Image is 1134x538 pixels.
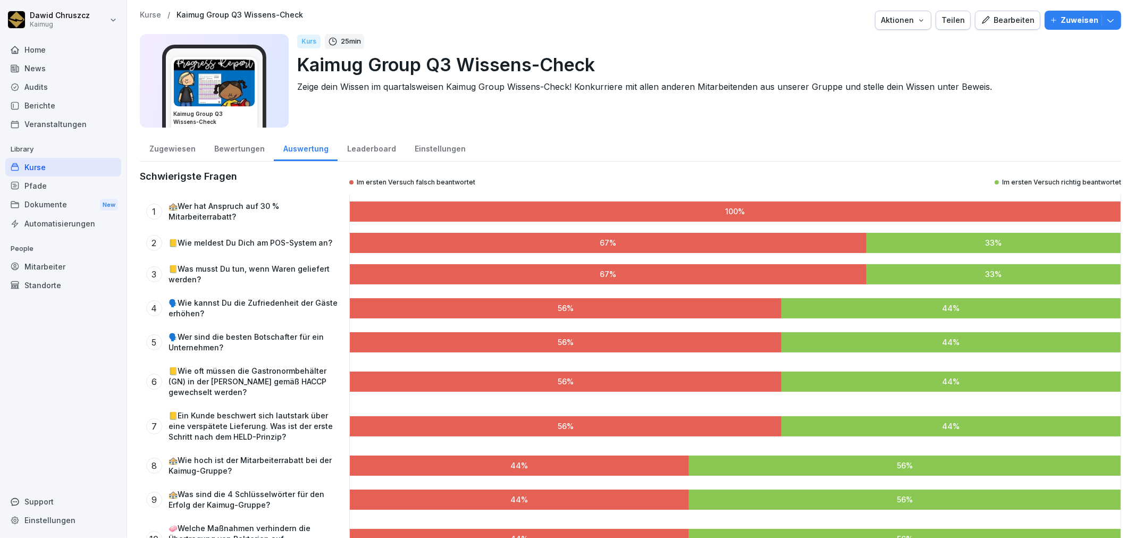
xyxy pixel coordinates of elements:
[975,11,1040,30] button: Bearbeiten
[5,195,121,215] div: Dokumente
[297,51,1113,78] p: Kaimug Group Q3 Wissens-Check
[146,374,162,390] div: 6
[169,238,332,248] p: 📒Wie meldest Du Dich am POS-System an?
[297,80,1113,93] p: Zeige dein Wissen im quartalsweisen Kaimug Group Wissens-Check! Konkurriere mit allen anderen Mit...
[5,240,121,257] p: People
[881,14,926,26] div: Aktionen
[341,36,361,47] p: 25 min
[5,78,121,96] a: Audits
[5,257,121,276] a: Mitarbeiter
[936,11,971,30] button: Teilen
[169,264,338,285] p: 📒Was musst Du tun, wenn Waren geliefert werden?
[173,110,255,126] h3: Kaimug Group Q3 Wissens-Check
[140,170,237,183] h2: Schwierigste Fragen
[146,300,162,316] div: 4
[981,14,1035,26] div: Bearbeiten
[1045,11,1121,30] button: Zuweisen
[177,11,303,20] a: Kaimug Group Q3 Wissens-Check
[146,204,162,220] div: 1
[174,60,255,106] img: e5wlzal6fzyyu8pkl39fd17k.png
[169,489,338,510] p: 🏤Was sind die 4 Schlüsselwörter für den Erfolg der Kaimug-Gruppe?
[167,11,170,20] p: /
[146,458,162,474] div: 8
[169,298,338,319] p: 🗣️Wie kannst Du die Zufriedenheit der Gäste erhöhen?
[274,134,338,161] a: Auswertung
[5,40,121,59] a: Home
[146,418,162,434] div: 7
[875,11,931,30] button: Aktionen
[100,199,118,211] div: New
[146,492,162,508] div: 9
[146,235,162,251] div: 2
[205,134,274,161] a: Bewertungen
[30,21,90,28] p: Kaimug
[338,134,405,161] a: Leaderboard
[1002,178,1121,187] p: Im ersten Versuch richtig beantwortet
[5,158,121,176] a: Kurse
[5,276,121,295] a: Standorte
[140,134,205,161] a: Zugewiesen
[146,266,162,282] div: 3
[146,334,162,350] div: 5
[405,134,475,161] a: Einstellungen
[140,11,161,20] a: Kurse
[5,511,121,529] a: Einstellungen
[5,115,121,133] a: Veranstaltungen
[5,195,121,215] a: DokumenteNew
[169,366,338,398] p: 📒Wie oft müssen die Gastronormbehälter (GN) in der [PERSON_NAME] gemäß HACCP gewechselt werden?
[169,455,338,476] p: 🏤Wie hoch ist der Mitarbeiterrabatt bei der Kaimug-Gruppe?
[297,35,321,48] div: Kurs
[169,201,338,222] p: 🏤Wer hat Anspruch auf 30 % Mitarbeiterrabatt?
[5,59,121,78] a: News
[169,410,338,442] p: 📒Ein Kunde beschwert sich lautstark über eine verspätete Lieferung. Was ist der erste Schritt nac...
[30,11,90,20] p: Dawid Chruszcz
[5,141,121,158] p: Library
[357,178,475,187] p: Im ersten Versuch falsch beantwortet
[5,176,121,195] a: Pfade
[1061,14,1098,26] p: Zuweisen
[942,14,965,26] div: Teilen
[5,492,121,511] div: Support
[5,96,121,115] a: Berichte
[169,332,338,353] p: 🗣️Wer sind die besten Botschafter für ein Unternehmen?
[5,214,121,233] a: Automatisierungen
